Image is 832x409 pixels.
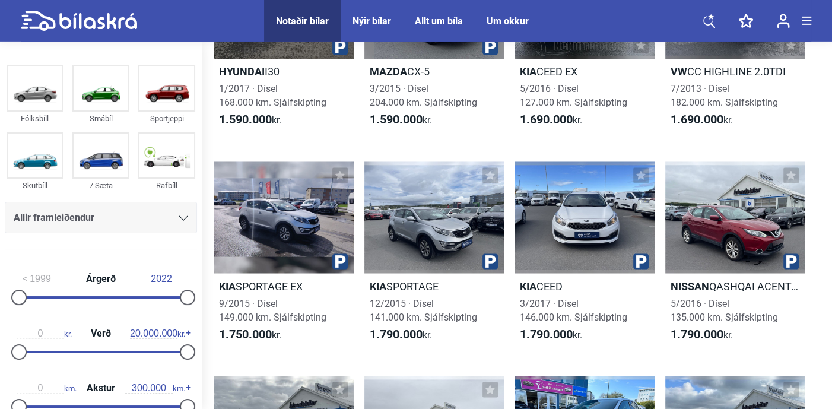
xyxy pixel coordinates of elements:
[671,327,723,341] b: 1.790.000
[415,15,463,27] a: Allt um bíla
[138,179,195,193] div: Rafbíll
[665,65,805,79] h2: CC HIGHLINE 2.0TDI
[219,84,326,109] span: 1/2017 · Dísel 168.000 km. Sjálfskipting
[370,328,432,342] span: kr.
[219,280,236,293] b: Kia
[520,113,573,127] b: 1.690.000
[520,280,536,293] b: Kia
[219,113,272,127] b: 1.590.000
[130,329,185,340] span: kr.
[671,298,778,323] span: 5/2016 · Dísel 135.000 km. Sjálfskipting
[370,298,477,323] span: 12/2015 · Dísel 141.000 km. Sjálfskipting
[219,66,265,78] b: Hyundai
[214,162,354,353] a: KiaSPORTAGE EX9/2015 · Dísel149.000 km. Sjálfskipting1.750.000kr.
[671,113,723,127] b: 1.690.000
[14,210,94,227] span: Allir framleiðendur
[370,113,432,128] span: kr.
[671,280,709,293] b: Nissan
[7,112,63,126] div: Fólksbíll
[83,275,119,284] span: Árgerð
[332,40,348,55] img: parking.png
[665,162,805,353] a: NissanQASHQAI ACENTA 2WD5/2016 · Dísel135.000 km. Sjálfskipting1.790.000kr.
[370,66,407,78] b: Mazda
[72,112,129,126] div: Smábíl
[777,14,790,28] img: user-login.svg
[370,113,423,127] b: 1.590.000
[520,327,573,341] b: 1.790.000
[214,280,354,293] h2: SPORTAGE EX
[219,113,281,128] span: kr.
[671,328,733,342] span: kr.
[219,328,281,342] span: kr.
[72,179,129,193] div: 7 Sæta
[671,66,687,78] b: VW
[138,112,195,126] div: Sportjeppi
[17,383,77,394] span: km.
[633,254,649,270] img: parking.png
[364,280,504,293] h2: SPORTAGE
[671,84,778,109] span: 7/2013 · Dísel 182.000 km. Sjálfskipting
[7,179,63,193] div: Skutbíll
[482,254,498,270] img: parking.png
[364,162,504,353] a: KiaSPORTAGE12/2015 · Dísel141.000 km. Sjálfskipting1.790.000kr.
[214,65,354,79] h2: I30
[520,298,627,323] span: 3/2017 · Dísel 146.000 km. Sjálfskipting
[370,84,477,109] span: 3/2015 · Dísel 204.000 km. Sjálfskipting
[520,84,627,109] span: 5/2016 · Dísel 127.000 km. Sjálfskipting
[665,280,805,293] h2: QASHQAI ACENTA 2WD
[332,254,348,270] img: parking.png
[88,329,114,339] span: Verð
[370,280,386,293] b: Kia
[364,65,504,79] h2: CX-5
[520,113,582,128] span: kr.
[17,329,72,340] span: kr.
[353,15,391,27] a: Nýir bílar
[276,15,329,27] a: Notaðir bílar
[520,328,582,342] span: kr.
[84,384,118,394] span: Akstur
[515,280,655,293] h2: CEED
[515,162,655,353] a: KiaCEED3/2017 · Dísel146.000 km. Sjálfskipting1.790.000kr.
[125,383,185,394] span: km.
[487,15,529,27] a: Um okkur
[219,298,326,323] span: 9/2015 · Dísel 149.000 km. Sjálfskipting
[219,327,272,341] b: 1.750.000
[520,66,536,78] b: Kia
[370,327,423,341] b: 1.790.000
[671,113,733,128] span: kr.
[515,65,655,79] h2: CEED EX
[783,254,799,270] img: parking.png
[482,40,498,55] img: parking.png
